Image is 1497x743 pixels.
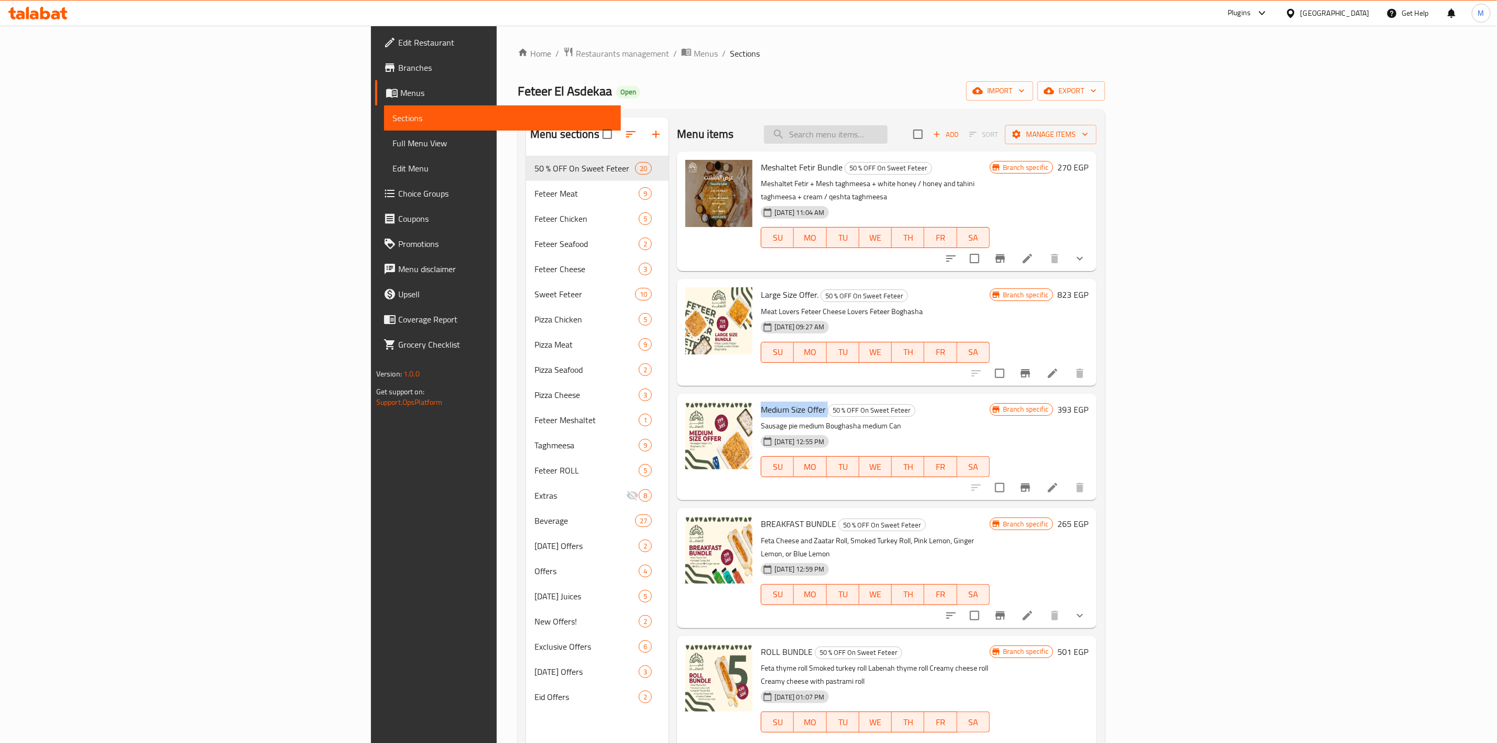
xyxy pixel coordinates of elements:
span: BREAKFAST BUNDLE [761,516,836,532]
div: items [639,665,652,678]
span: 10 [636,289,651,299]
span: TU [831,587,855,602]
button: TU [827,227,859,248]
span: Meshaltet Fetir Bundle [761,159,843,175]
span: TU [831,715,855,730]
span: WE [864,230,888,245]
span: Add [932,128,960,141]
button: SA [957,712,990,733]
span: Medium Size Offer [761,402,826,417]
span: [DATE] Juices [534,590,639,602]
div: Exclusive Offers6 [526,634,669,659]
span: Open [616,88,640,96]
nav: Menu sections [526,152,669,714]
span: Coupons [398,212,613,225]
div: items [639,313,652,326]
h6: 265 EGP [1057,516,1088,531]
button: Manage items [1005,125,1097,144]
div: items [639,187,652,200]
span: Pizza Meat [534,338,639,351]
span: Feteer Meat [534,187,639,200]
span: Select to update [964,247,986,270]
span: 27 [636,516,651,526]
span: 3 [639,264,651,274]
span: TU [831,230,855,245]
span: 5 [639,315,651,325]
div: items [639,464,652,477]
span: TH [896,587,920,602]
img: ROLL BUNDLE [685,644,752,712]
div: Sweet Feteer10 [526,282,669,307]
button: FR [924,584,957,605]
span: TH [896,344,920,360]
span: SA [961,344,986,360]
span: Edit Menu [392,162,613,175]
span: 50 % OFF On Sweet Feteer [839,519,925,531]
span: Menus [694,47,718,60]
div: items [635,288,652,300]
svg: Show Choices [1074,252,1086,265]
span: MO [798,459,822,475]
span: SU [766,230,790,245]
span: 2 [639,541,651,551]
a: Branches [375,55,621,80]
span: 2 [639,692,651,702]
img: BREAKFAST BUNDLE [685,516,752,584]
button: SU [761,456,794,477]
span: Branch specific [999,519,1053,529]
div: items [635,514,652,527]
button: SU [761,342,794,363]
span: 2 [639,365,651,375]
div: Eid Offers2 [526,684,669,709]
span: New Offers! [534,615,639,628]
button: sort-choices [938,603,964,628]
button: SA [957,342,990,363]
span: FR [928,230,953,245]
div: Beverage27 [526,508,669,533]
div: [DATE] Offers3 [526,659,669,684]
span: Extras [534,489,626,502]
span: FR [928,459,953,475]
div: 50 % OFF On Sweet Feteer [821,289,908,302]
div: [GEOGRAPHIC_DATA] [1301,7,1370,19]
span: 5 [639,466,651,476]
div: Easter Offers [534,665,639,678]
span: Upsell [398,288,613,300]
span: Select to update [964,605,986,627]
span: [DATE] 12:59 PM [770,564,828,574]
div: Taghmeesa [534,439,639,451]
p: Meat Lovers Feteer Cheese Lovers Feteer Boghasha [761,305,990,318]
img: Medium Size Offer [685,402,752,469]
div: Pizza Cheese3 [526,382,669,407]
span: MO [798,344,822,360]
button: SU [761,227,794,248]
button: TU [827,342,859,363]
div: Eid Offers [534,691,639,703]
button: SA [957,584,990,605]
span: 6 [639,642,651,652]
span: Select to update [989,477,1011,499]
span: Choice Groups [398,187,613,200]
span: FR [928,344,953,360]
span: Sections [392,112,613,124]
a: Choice Groups [375,181,621,206]
div: Feteer Meshaltet [534,414,639,426]
span: Sweet Feteer [534,288,635,300]
div: 50 % OFF On Sweet Feteer [838,519,926,531]
span: [DATE] 11:04 AM [770,208,828,218]
button: Add section [643,122,669,147]
button: SA [957,456,990,477]
span: Pizza Seafood [534,363,639,376]
span: M [1478,7,1484,19]
span: [DATE] 09:27 AM [770,322,828,332]
button: Branch-specific-item [1013,475,1038,500]
span: Feteer ROLL [534,464,639,477]
span: Manage items [1013,128,1088,141]
img: Large Size Offer. [685,287,752,354]
span: MO [798,587,822,602]
span: WE [864,344,888,360]
nav: breadcrumb [518,47,1105,60]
